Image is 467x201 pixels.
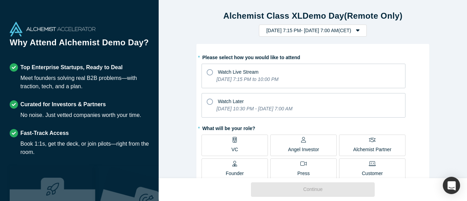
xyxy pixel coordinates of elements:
[226,170,244,177] p: Founder
[218,99,244,104] span: Watch Later
[297,170,310,177] p: Press
[223,11,402,20] strong: Alchemist Class XL Demo Day (Remote Only)
[218,69,259,75] span: Watch Live Stream
[10,36,149,54] h1: Why Attend Alchemist Demo Day?
[202,52,424,61] label: Please select how you would like to attend
[216,106,292,111] i: [DATE] 10:30 PM - [DATE] 7:00 AM
[202,122,424,132] label: What will be your role?
[251,182,375,197] button: Continue
[20,130,69,136] strong: Fast-Track Access
[20,101,106,107] strong: Curated for Investors & Partners
[231,146,238,153] p: VC
[20,140,149,156] div: Book 1:1s, get the deck, or join pilots—right from the room.
[10,22,95,36] img: Alchemist Accelerator Logo
[288,146,319,153] p: Angel Investor
[353,146,391,153] p: Alchemist Partner
[259,25,366,37] button: [DATE] 7:15 PM- [DATE] 7:00 AM(CET)
[20,111,141,119] div: No noise. Just vetted companies worth your time.
[20,74,149,91] div: Meet founders solving real B2B problems—with traction, tech, and a plan.
[216,76,278,82] i: [DATE] 7:15 PM to 10:00 PM
[20,64,123,70] strong: Top Enterprise Startups, Ready to Deal
[362,170,383,177] p: Customer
